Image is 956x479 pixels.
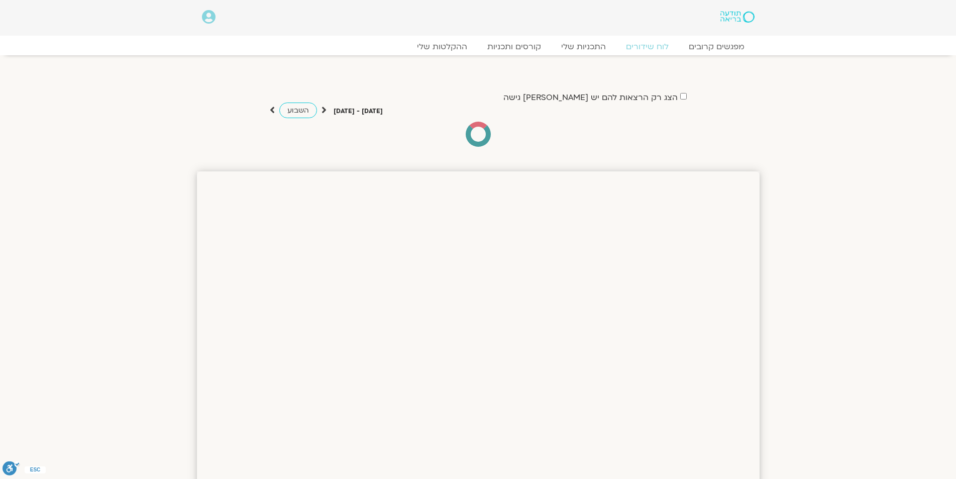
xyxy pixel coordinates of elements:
[679,42,755,52] a: מפגשים קרובים
[202,42,755,52] nav: Menu
[287,106,309,115] span: השבוע
[477,42,551,52] a: קורסים ותכניות
[503,93,678,102] label: הצג רק הרצאות להם יש [PERSON_NAME] גישה
[551,42,616,52] a: התכניות שלי
[616,42,679,52] a: לוח שידורים
[407,42,477,52] a: ההקלטות שלי
[334,106,383,117] p: [DATE] - [DATE]
[279,103,317,118] a: השבוע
